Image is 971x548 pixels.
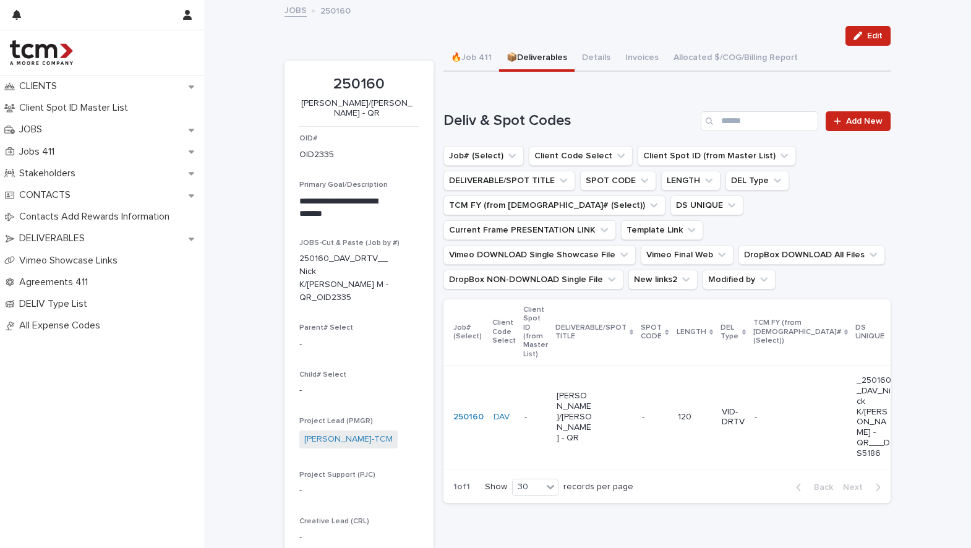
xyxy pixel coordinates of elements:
[299,135,317,142] span: OID#
[284,2,307,17] a: JOBS
[642,409,647,422] p: -
[838,482,891,493] button: Next
[443,171,575,191] button: DELIVERABLE/SPOT TITLE
[14,124,52,135] p: JOBS
[14,102,138,114] p: Client Spot ID Master List
[677,325,706,339] p: LENGTH
[678,412,712,422] p: 120
[299,148,334,161] p: OID2335
[299,98,414,119] p: [PERSON_NAME]/[PERSON_NAME] - QR
[755,412,791,422] p: -
[523,303,548,361] p: Client Spot ID (from Master List)
[703,270,776,289] button: Modified by
[846,117,883,126] span: Add New
[867,32,883,40] span: Edit
[628,270,698,289] button: New links2
[443,146,524,166] button: Job# (Select)
[725,171,789,191] button: DEL Type
[857,375,893,458] p: _250160_DAV_Nick K/[PERSON_NAME] - QR___DS5186
[529,146,633,166] button: Client Code Select
[299,471,375,479] span: Project Support (PJC)
[299,75,419,93] p: 250160
[299,181,388,189] span: Primary Goal/Description
[638,146,796,166] button: Client Spot ID (from Master List)
[575,46,618,72] button: Details
[721,321,739,344] p: DEL Type
[299,324,353,332] span: Parent# Select
[499,46,575,72] button: 📦Deliverables
[299,484,419,497] p: -
[443,220,616,240] button: Current Frame PRESENTATION LINK
[299,417,373,425] span: Project Lead (PMGR)
[670,195,743,215] button: DS UNIQUE
[753,316,841,348] p: TCM FY (from [DEMOGRAPHIC_DATA]# (Select))
[492,316,516,348] p: Client Code Select
[443,46,499,72] button: 🔥Job 411
[786,482,838,493] button: Back
[738,245,885,265] button: DropBox DOWNLOAD All Files
[443,472,480,502] p: 1 of 1
[443,112,696,130] h1: Deliv & Spot Codes
[14,189,80,201] p: CONTACTS
[563,482,633,492] p: records per page
[580,171,656,191] button: SPOT CODE
[14,233,95,244] p: DELIVERABLES
[14,276,98,288] p: Agreements 411
[299,239,400,247] span: JOBS-Cut & Paste (Job by #)
[666,46,805,72] button: Allocated $/COG/Billing Report
[14,255,127,267] p: Vimeo Showcase Links
[641,321,662,344] p: SPOT CODE
[806,483,833,492] span: Back
[299,518,369,525] span: Creative Lead (CRL)
[299,371,346,379] span: Child# Select
[320,3,351,17] p: 250160
[524,412,547,422] p: -
[845,26,891,46] button: Edit
[299,252,389,304] p: 250160_DAV_DRTV__Nick K/[PERSON_NAME] M - QR_OID2335
[299,338,419,351] p: -
[14,298,97,310] p: DELIV Type List
[10,40,73,65] img: 4hMmSqQkux38exxPVZHQ
[494,412,510,422] a: DAV
[555,321,627,344] p: DELIVERABLE/SPOT TITLE
[443,245,636,265] button: Vimeo DOWNLOAD Single Showcase File
[14,146,64,158] p: Jobs 411
[14,211,179,223] p: Contacts Add Rewards Information
[14,168,85,179] p: Stakeholders
[513,481,542,494] div: 30
[14,320,110,332] p: All Expense Codes
[722,407,745,428] p: VID-DRTV
[304,433,393,446] a: [PERSON_NAME]-TCM
[661,171,721,191] button: LENGTH
[826,111,891,131] a: Add New
[453,412,484,422] a: 250160
[443,270,623,289] button: DropBox NON-DOWNLOAD Single File
[855,321,888,344] p: DS UNIQUE
[485,482,507,492] p: Show
[443,195,665,215] button: TCM FY (from Job# (Select))
[557,391,593,443] p: [PERSON_NAME]/[PERSON_NAME] - QR
[299,531,419,544] p: -
[618,46,666,72] button: Invoices
[453,321,485,344] p: Job# (Select)
[299,384,419,397] p: -
[701,111,818,131] input: Search
[641,245,734,265] button: Vimeo Final Web
[621,220,703,240] button: Template Link
[14,80,67,92] p: CLIENTS
[843,483,870,492] span: Next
